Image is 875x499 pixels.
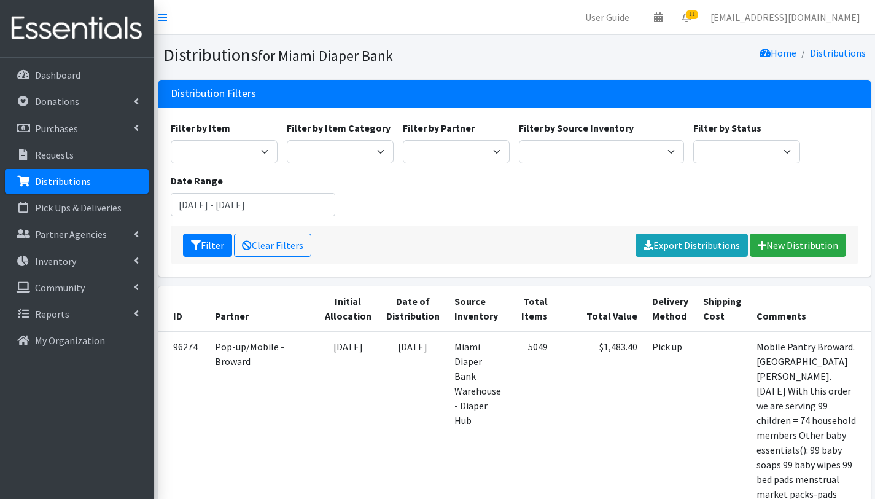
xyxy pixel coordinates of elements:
p: Inventory [35,255,76,267]
p: My Organization [35,334,105,347]
a: My Organization [5,328,149,353]
a: Export Distributions [636,234,748,257]
p: Requests [35,149,74,161]
label: Filter by Source Inventory [519,120,634,135]
th: Date of Distribution [379,286,447,331]
a: Purchases [5,116,149,141]
th: Total Value [555,286,645,331]
th: Total Items [508,286,555,331]
p: Partner Agencies [35,228,107,240]
h1: Distributions [163,44,510,66]
a: Distributions [810,47,866,59]
p: Purchases [35,122,78,135]
p: Community [35,281,85,294]
label: Filter by Partner [403,120,475,135]
th: Comments [749,286,866,331]
a: Distributions [5,169,149,194]
p: Reports [35,308,69,320]
th: Delivery Method [645,286,696,331]
p: Donations [35,95,79,108]
a: Pick Ups & Deliveries [5,195,149,220]
a: Inventory [5,249,149,273]
a: User Guide [575,5,639,29]
a: New Distribution [750,234,846,257]
th: Initial Allocation [317,286,379,331]
small: for Miami Diaper Bank [258,47,393,65]
h3: Distribution Filters [171,87,256,100]
label: Filter by Item Category [287,120,391,135]
p: Distributions [35,175,91,187]
th: Source Inventory [447,286,508,331]
a: Requests [5,143,149,167]
a: Dashboard [5,63,149,87]
th: ID [158,286,208,331]
a: [EMAIL_ADDRESS][DOMAIN_NAME] [701,5,870,29]
a: Community [5,275,149,300]
img: HumanEssentials [5,8,149,49]
label: Date Range [171,173,223,188]
a: Reports [5,302,149,326]
p: Dashboard [35,69,80,81]
a: Partner Agencies [5,222,149,246]
label: Filter by Status [693,120,761,135]
p: Pick Ups & Deliveries [35,202,122,214]
a: Donations [5,89,149,114]
th: Shipping Cost [696,286,749,331]
a: Clear Filters [234,234,311,257]
input: January 1, 2011 - December 31, 2011 [171,193,336,216]
span: 11 [686,10,698,19]
button: Filter [183,234,232,257]
a: Home [760,47,796,59]
th: Partner [208,286,317,331]
a: 11 [672,5,701,29]
label: Filter by Item [171,120,230,135]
